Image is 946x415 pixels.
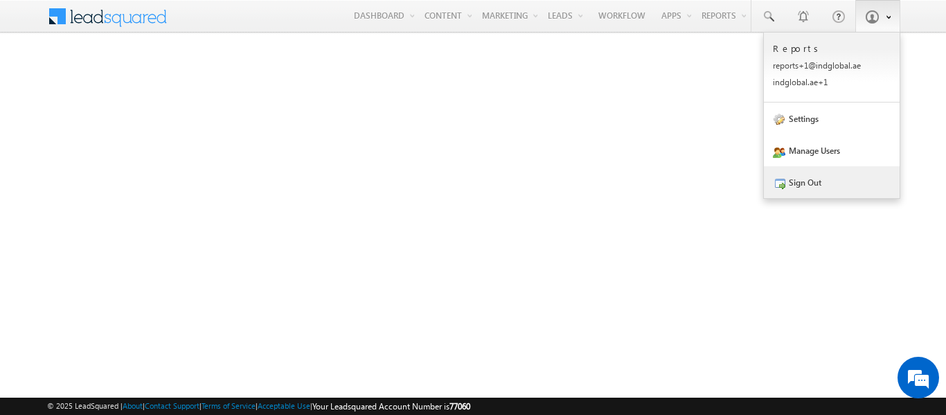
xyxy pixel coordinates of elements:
span: 77060 [449,401,470,412]
p: indgl obal. ae+1 [773,77,891,87]
div: Chat with us now [72,73,233,91]
textarea: Type your message and hit 'Enter' [18,128,253,308]
em: Start Chat [188,320,251,339]
a: Reports reports+1@indglobal.ae indglobal.ae+1 [764,33,900,103]
p: Reports [773,42,891,54]
span: Your Leadsquared Account Number is [312,401,470,412]
a: Sign Out [764,166,900,198]
a: Acceptable Use [258,401,310,410]
span: © 2025 LeadSquared | | | | | [47,400,470,413]
a: Manage Users [764,134,900,166]
a: Contact Support [145,401,199,410]
a: About [123,401,143,410]
a: Settings [764,103,900,134]
a: Terms of Service [202,401,256,410]
img: d_60004797649_company_0_60004797649 [24,73,58,91]
p: repor ts+1@ indgl obal. ae [773,60,891,71]
div: Minimize live chat window [227,7,260,40]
